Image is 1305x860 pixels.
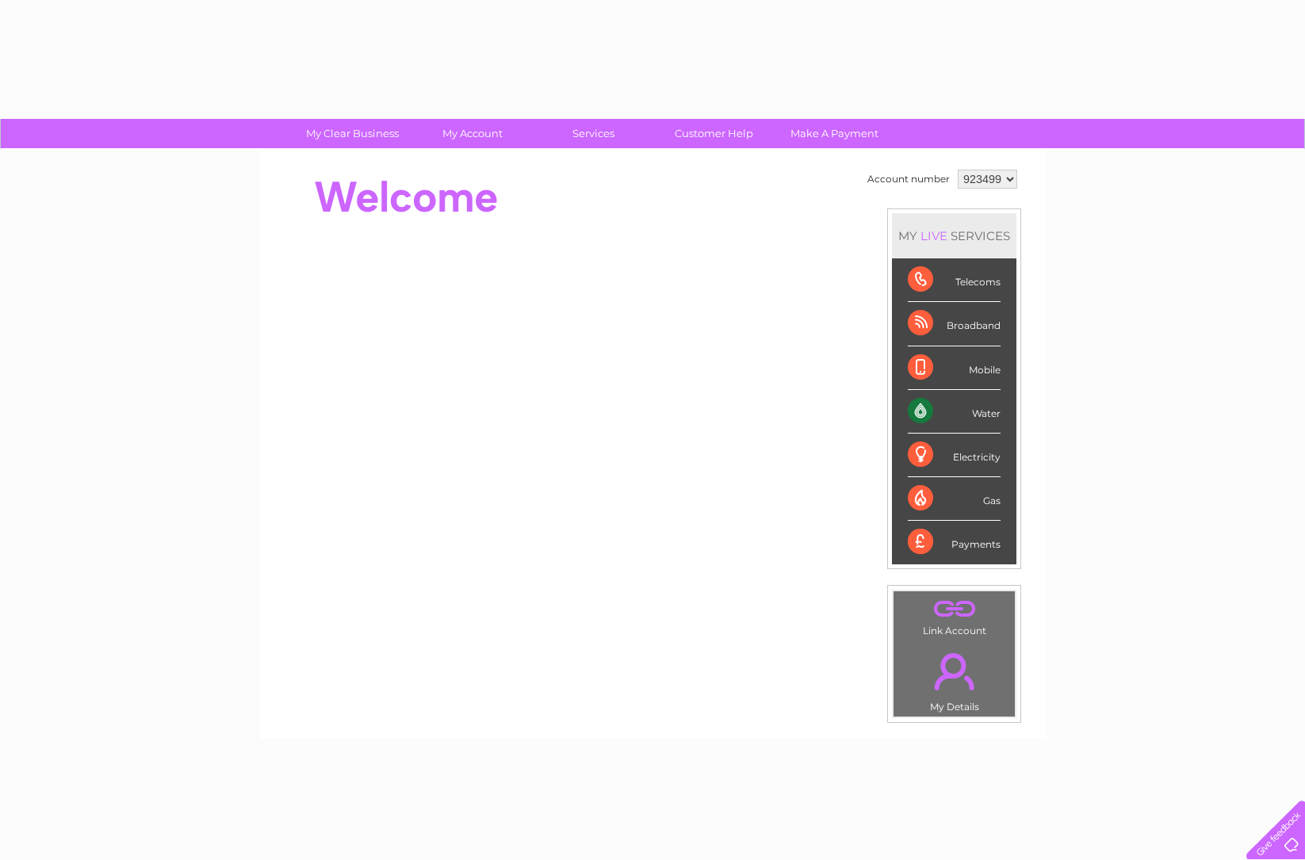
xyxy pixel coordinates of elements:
[908,434,1001,477] div: Electricity
[649,119,779,148] a: Customer Help
[408,119,538,148] a: My Account
[897,644,1011,699] a: .
[863,166,954,193] td: Account number
[897,595,1011,623] a: .
[893,640,1016,717] td: My Details
[769,119,900,148] a: Make A Payment
[917,228,951,243] div: LIVE
[287,119,418,148] a: My Clear Business
[908,521,1001,564] div: Payments
[908,258,1001,302] div: Telecoms
[908,477,1001,521] div: Gas
[908,346,1001,390] div: Mobile
[908,302,1001,346] div: Broadband
[528,119,659,148] a: Services
[893,591,1016,640] td: Link Account
[908,390,1001,434] div: Water
[892,213,1016,258] div: MY SERVICES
